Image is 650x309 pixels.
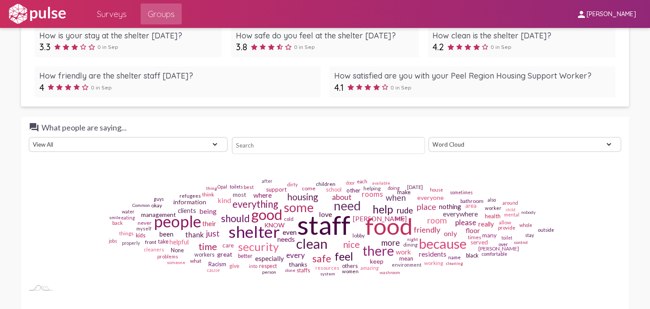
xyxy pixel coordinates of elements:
tspan: some [284,199,314,215]
tspan: respect [259,263,277,269]
tspan: KNOW [264,222,285,229]
tspan: where [253,192,272,199]
tspan: give [229,263,239,270]
tspan: sometimes [450,190,473,195]
img: white-logo.svg [7,3,67,25]
tspan: cause [207,268,220,273]
g: staff [297,209,350,240]
tspan: room [427,215,447,225]
tspan: everyone [417,194,444,202]
tspan: house [430,187,443,192]
tspan: okay [151,202,162,209]
mat-icon: question_answer [29,122,39,133]
span: What people are saying... [29,122,160,133]
tspan: their [202,220,216,227]
tspan: come [302,185,315,192]
tspan: cleaning [446,261,463,266]
tspan: been [159,230,173,238]
tspan: support [266,186,287,193]
tspan: should [221,213,250,224]
div: How satisfied are you with your Peel Region Housing Support Worker? [334,71,611,81]
div: How safe do you feel at the shelter [DATE]? [236,31,414,41]
tspan: None [171,247,184,254]
tspan: things [119,231,134,237]
tspan: more [381,238,400,248]
tspan: washroom [380,270,400,275]
tspan: what [190,257,201,264]
tspan: school [326,187,342,193]
tspan: night [407,237,418,242]
tspan: nothing [439,203,461,210]
tspan: someone [167,260,185,265]
tspan: time [198,241,217,252]
tspan: working [424,260,443,267]
tspan: toilet [501,235,512,240]
tspan: safe [312,252,331,264]
div: How clean is the shelter [DATE]? [432,31,611,41]
tspan: help [373,203,393,216]
div: How friendly are the shelter staff [DATE]? [39,71,316,81]
tspan: properly [122,240,140,246]
span: 4.2 [432,41,444,52]
tspan: dirty [287,182,298,187]
tspan: front [145,240,156,245]
tspan: rooms [362,190,383,199]
tspan: Racism [208,261,226,268]
tspan: worker [485,206,501,211]
tspan: women [342,269,359,275]
tspan: myself [136,226,152,231]
tspan: environment [392,262,422,268]
tspan: problems [157,254,178,259]
tspan: please [455,218,476,227]
tspan: also [487,197,496,203]
tspan: care [222,242,234,249]
tspan: food [365,213,413,240]
tspan: make [397,189,411,196]
tspan: health [485,213,501,220]
tspan: really [478,220,494,228]
span: [PERSON_NAME] [587,10,636,18]
tspan: helping [363,185,380,192]
span: 0 in Sep [91,84,112,91]
tspan: nobody [521,210,536,215]
tspan: lobby [353,233,365,239]
span: 4.1 [334,82,344,93]
tspan: eating [121,215,135,220]
tspan: only [444,230,457,238]
tspan: into [249,264,257,269]
tspan: especially [255,254,284,262]
span: Surveys [97,6,127,22]
tspan: residents [419,250,446,258]
span: Groups [148,6,175,22]
tspan: system [320,271,335,276]
tspan: there [363,243,394,259]
tspan: [PERSON_NAME] [478,245,519,252]
tspan: mean [399,255,413,262]
tspan: others [342,263,358,269]
tspan: rude [397,206,413,215]
tspan: child [506,207,515,213]
tspan: people [154,212,201,231]
span: 0 in Sep [491,44,512,50]
tspan: kind [218,196,231,205]
tspan: management [141,211,176,218]
tspan: shelter [228,222,280,242]
tspan: water [122,209,135,215]
tspan: whole [519,223,532,228]
tspan: little [394,216,405,222]
tspan: thank [185,231,204,240]
tspan: done [285,268,295,273]
tspan: take [158,239,169,245]
mat-icon: person [576,9,587,20]
tspan: most [233,191,246,198]
tspan: children [316,181,335,187]
tspan: cold [284,216,294,222]
tspan: work [396,248,411,256]
tspan: Common [132,203,150,208]
tspan: each [357,179,367,185]
tspan: amazing [360,265,379,271]
tspan: control [514,240,528,245]
tspan: feel [335,251,353,263]
tspan: stay [525,233,534,238]
tspan: comfortable [482,251,507,257]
